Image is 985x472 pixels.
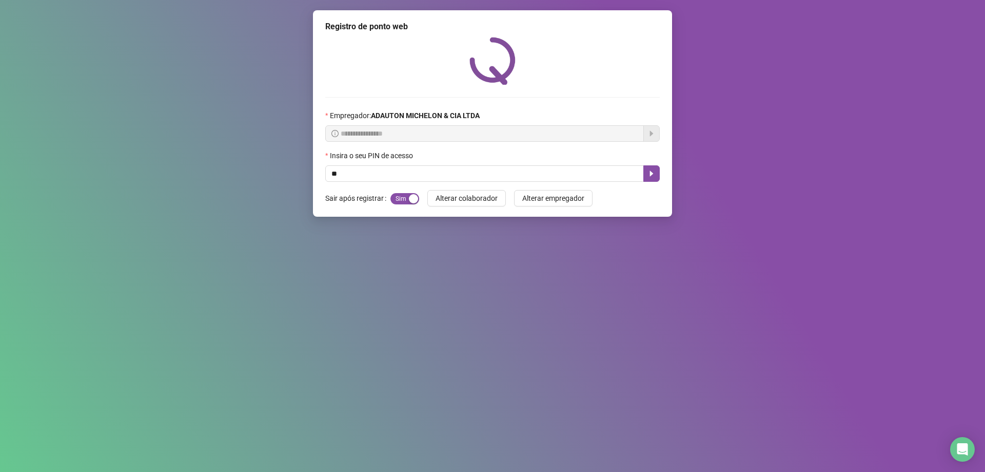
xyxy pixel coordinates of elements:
label: Sair após registrar [325,190,390,206]
img: QRPoint [469,37,516,85]
span: caret-right [647,169,656,178]
strong: ADAUTON MICHELON & CIA LTDA [371,111,480,120]
label: Insira o seu PIN de acesso [325,150,420,161]
span: Alterar colaborador [436,193,498,204]
div: Open Intercom Messenger [950,437,975,462]
span: Alterar empregador [522,193,584,204]
button: Alterar colaborador [427,190,506,206]
button: Alterar empregador [514,190,593,206]
span: Empregador : [330,110,480,121]
div: Registro de ponto web [325,21,660,33]
span: info-circle [331,130,339,137]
